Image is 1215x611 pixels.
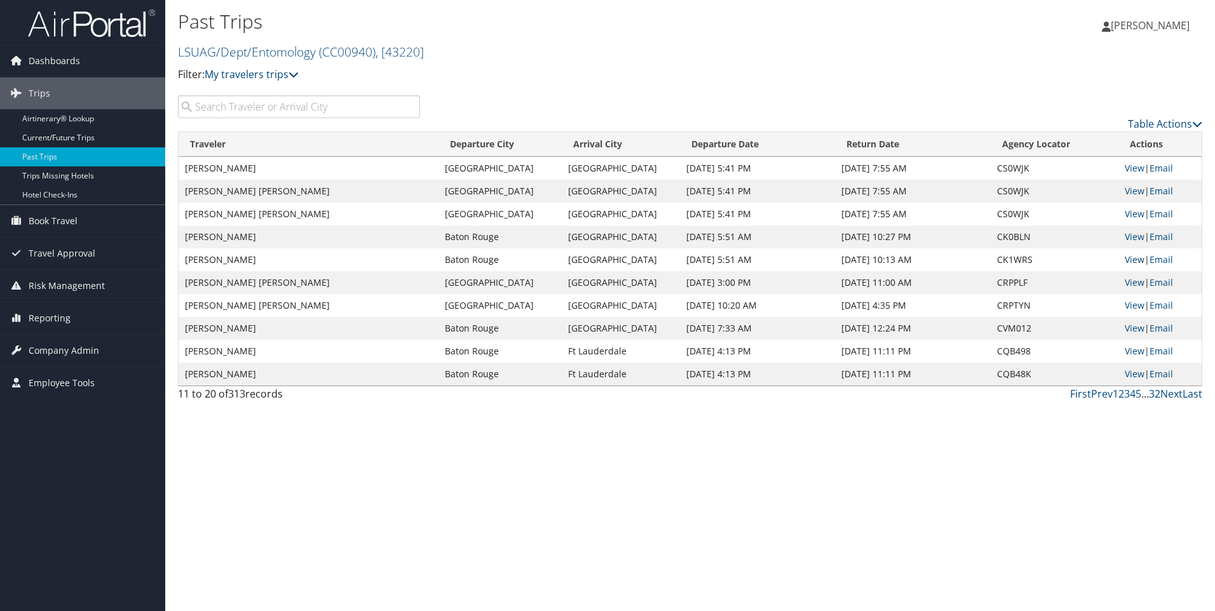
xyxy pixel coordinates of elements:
[1141,387,1149,401] span: …
[835,203,990,225] td: [DATE] 7:55 AM
[680,317,835,340] td: [DATE] 7:33 AM
[1124,387,1130,401] a: 3
[178,67,861,83] p: Filter:
[376,43,424,60] span: , [ 43220 ]
[438,248,562,271] td: Baton Rouge
[562,203,679,225] td: [GEOGRAPHIC_DATA]
[438,203,562,225] td: [GEOGRAPHIC_DATA]
[991,340,1119,363] td: CQB498
[1125,162,1144,174] a: View
[1125,322,1144,334] a: View
[835,157,990,180] td: [DATE] 7:55 AM
[680,340,835,363] td: [DATE] 4:13 PM
[1118,271,1202,294] td: |
[680,157,835,180] td: [DATE] 5:41 PM
[562,180,679,203] td: [GEOGRAPHIC_DATA]
[991,203,1119,225] td: CS0WJK
[1091,387,1113,401] a: Prev
[1150,299,1173,311] a: Email
[1183,387,1202,401] a: Last
[562,294,679,317] td: [GEOGRAPHIC_DATA]
[179,294,438,317] td: [PERSON_NAME] [PERSON_NAME]
[1150,208,1173,220] a: Email
[562,132,679,157] th: Arrival City: activate to sort column ascending
[1150,231,1173,243] a: Email
[1125,299,1144,311] a: View
[680,294,835,317] td: [DATE] 10:20 AM
[1160,387,1183,401] a: Next
[1125,185,1144,197] a: View
[680,132,835,157] th: Departure Date: activate to sort column ascending
[179,203,438,225] td: [PERSON_NAME] [PERSON_NAME]
[1118,294,1202,317] td: |
[991,294,1119,317] td: CRPTYN
[562,363,679,386] td: Ft Lauderdale
[29,367,95,399] span: Employee Tools
[1150,162,1173,174] a: Email
[438,157,562,180] td: [GEOGRAPHIC_DATA]
[991,248,1119,271] td: CK1WRS
[29,45,80,77] span: Dashboards
[835,248,990,271] td: [DATE] 10:13 AM
[1118,317,1202,340] td: |
[438,340,562,363] td: Baton Rouge
[178,43,424,60] a: LSUAG/Dept/Entomology
[562,157,679,180] td: [GEOGRAPHIC_DATA]
[835,271,990,294] td: [DATE] 11:00 AM
[29,77,50,109] span: Trips
[835,317,990,340] td: [DATE] 12:24 PM
[835,340,990,363] td: [DATE] 11:11 PM
[438,271,562,294] td: [GEOGRAPHIC_DATA]
[1149,387,1160,401] a: 32
[680,248,835,271] td: [DATE] 5:51 AM
[1102,6,1202,44] a: [PERSON_NAME]
[562,225,679,248] td: [GEOGRAPHIC_DATA]
[179,363,438,386] td: [PERSON_NAME]
[562,317,679,340] td: [GEOGRAPHIC_DATA]
[179,157,438,180] td: [PERSON_NAME]
[228,387,245,401] span: 313
[1118,180,1202,203] td: |
[1118,132,1202,157] th: Actions
[1130,387,1136,401] a: 4
[680,225,835,248] td: [DATE] 5:51 AM
[1150,368,1173,380] a: Email
[991,132,1119,157] th: Agency Locator: activate to sort column ascending
[1150,322,1173,334] a: Email
[179,317,438,340] td: [PERSON_NAME]
[28,8,155,38] img: airportal-logo.png
[29,335,99,366] span: Company Admin
[1150,185,1173,197] a: Email
[1113,387,1118,401] a: 1
[1118,248,1202,271] td: |
[1111,18,1190,32] span: [PERSON_NAME]
[438,363,562,386] td: Baton Rouge
[179,340,438,363] td: [PERSON_NAME]
[991,363,1119,386] td: CQB48K
[1118,340,1202,363] td: |
[1118,387,1124,401] a: 2
[1125,208,1144,220] a: View
[1118,225,1202,248] td: |
[680,203,835,225] td: [DATE] 5:41 PM
[1150,345,1173,357] a: Email
[438,294,562,317] td: [GEOGRAPHIC_DATA]
[178,95,420,118] input: Search Traveler or Arrival City
[835,225,990,248] td: [DATE] 10:27 PM
[1125,368,1144,380] a: View
[1070,387,1091,401] a: First
[1125,231,1144,243] a: View
[562,271,679,294] td: [GEOGRAPHIC_DATA]
[1150,276,1173,288] a: Email
[179,248,438,271] td: [PERSON_NAME]
[1136,387,1141,401] a: 5
[835,363,990,386] td: [DATE] 11:11 PM
[438,317,562,340] td: Baton Rouge
[991,157,1119,180] td: CS0WJK
[1118,363,1202,386] td: |
[991,180,1119,203] td: CS0WJK
[835,294,990,317] td: [DATE] 4:35 PM
[29,205,78,237] span: Book Travel
[562,248,679,271] td: [GEOGRAPHIC_DATA]
[680,363,835,386] td: [DATE] 4:13 PM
